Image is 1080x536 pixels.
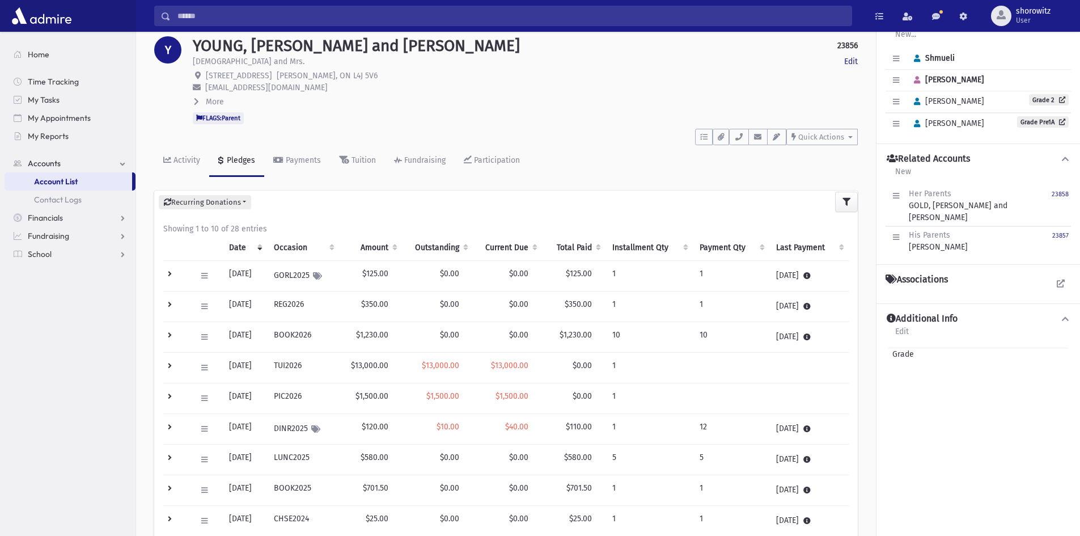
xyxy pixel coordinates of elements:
td: [DATE] [769,292,849,322]
td: 1 [605,383,693,414]
span: $0.00 [509,514,528,524]
td: 10 [605,322,693,353]
td: 1 [605,353,693,383]
a: Time Tracking [5,73,135,91]
th: Total Paid: activate to sort column ascending [542,235,605,261]
td: $1,230.00 [339,322,403,353]
td: REG2026 [267,292,339,322]
h4: Associations [886,274,948,285]
span: $0.00 [440,269,459,278]
span: User [1016,16,1051,25]
a: Activity [154,145,209,177]
td: [DATE] [769,445,849,475]
span: $0.00 [509,330,528,340]
a: Financials [5,209,135,227]
div: Payments [283,155,321,165]
h1: YOUNG, [PERSON_NAME] and [PERSON_NAME] [193,36,520,56]
td: [DATE] [769,414,849,445]
a: Grade Pre1A [1017,116,1069,128]
span: $0.00 [509,269,528,278]
th: Outstanding: activate to sort column ascending [402,235,473,261]
span: $350.00 [565,299,592,309]
span: $0.00 [509,299,528,309]
a: Participation [455,145,529,177]
td: $1,500.00 [339,383,403,414]
span: Grade [888,348,914,360]
span: Time Tracking [28,77,79,87]
span: $40.00 [505,422,528,432]
div: Activity [171,155,200,165]
td: 1 [693,475,769,506]
td: $13,000.00 [339,353,403,383]
span: $1,500.00 [426,391,459,401]
td: DINR2025 [267,414,339,445]
a: Pledges [209,145,264,177]
span: $110.00 [566,422,592,432]
td: $350.00 [339,292,403,322]
td: GORL2025 [267,261,339,292]
strong: 23856 [837,40,858,52]
span: $0.00 [573,391,592,401]
td: [DATE] [222,261,267,292]
span: Fundraising [28,231,69,241]
input: Search [171,6,852,26]
button: Related Accounts [886,153,1071,165]
th: Occasion : activate to sort column ascending [267,235,339,261]
td: LUNC2025 [267,445,339,475]
span: $13,000.00 [491,361,528,370]
td: TUI2026 [267,353,339,383]
span: $1,500.00 [495,391,528,401]
td: [DATE] [222,445,267,475]
td: [DATE] [222,414,267,445]
td: 5 [693,445,769,475]
a: 23857 [1052,229,1069,253]
span: $0.00 [440,299,459,309]
span: $701.50 [566,483,592,493]
span: [PERSON_NAME] [909,75,984,85]
span: $0.00 [440,483,459,493]
a: Fundraising [385,145,455,177]
td: 1 [605,261,693,292]
th: Last Payment: activate to sort column ascending [769,235,849,261]
td: 12 [693,414,769,445]
span: $125.00 [566,269,592,278]
th: Installment Qty: activate to sort column ascending [605,235,693,261]
td: 5 [605,445,693,475]
span: Account List [34,176,78,187]
div: [PERSON_NAME] [909,229,968,253]
div: Fundraising [402,155,446,165]
div: Tuition [349,155,376,165]
span: $10.00 [437,422,459,432]
span: $0.00 [573,361,592,370]
button: More [193,96,225,108]
div: Y [154,36,181,64]
a: Account List [5,172,132,191]
td: [DATE] [222,475,267,506]
span: $0.00 [509,483,528,493]
td: $125.00 [339,261,403,292]
td: $120.00 [339,414,403,445]
span: $25.00 [569,514,592,524]
td: [DATE] [222,292,267,322]
a: Fundraising [5,227,135,245]
span: Quick Actions [798,133,844,141]
span: [PERSON_NAME] [909,96,984,106]
td: BOOK2026 [267,322,339,353]
span: More [206,97,224,107]
a: School [5,245,135,263]
a: New... [895,28,917,48]
div: GOLD, [PERSON_NAME] and [PERSON_NAME] [909,188,1052,223]
td: $701.50 [339,475,403,506]
a: Contact Logs [5,191,135,209]
span: [PERSON_NAME] [909,119,984,128]
div: Pledges [225,155,255,165]
a: Grade 2 [1029,94,1069,105]
td: 1 [605,414,693,445]
td: [DATE] [222,353,267,383]
a: New [895,165,912,185]
td: 1 [693,292,769,322]
span: shorowitz [1016,7,1051,16]
td: 1 [605,292,693,322]
span: Financials [28,213,63,223]
span: My Reports [28,131,69,141]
